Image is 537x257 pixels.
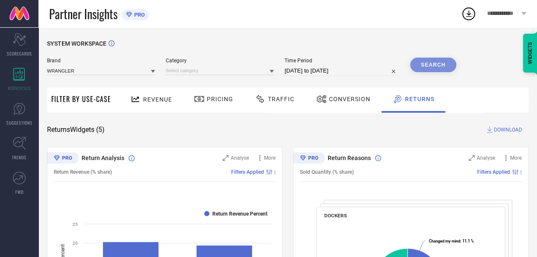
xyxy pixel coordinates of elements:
[223,155,229,161] svg: Zoom
[461,6,476,21] div: Open download list
[285,66,399,76] input: Select time period
[6,120,32,126] span: SUGGESTIONS
[324,213,347,219] span: DOCKERS
[73,222,78,227] text: 25
[429,239,474,243] text: : 11.1 %
[47,58,155,64] span: Brand
[47,152,79,165] div: Premium
[494,126,522,134] span: DOWNLOAD
[73,241,78,245] text: 20
[429,239,460,243] tspan: Changed my mind
[477,169,510,175] span: Filters Applied
[231,169,264,175] span: Filters Applied
[212,211,267,217] text: Return Revenue Percent
[15,189,23,195] span: FWD
[469,155,475,161] svg: Zoom
[231,155,249,161] span: Analyse
[47,126,105,134] span: Returns Widgets ( 5 )
[405,96,434,102] span: Returns
[47,40,106,47] span: SYSTEM WORKSPACE
[285,58,399,64] span: Time Period
[207,96,233,102] span: Pricing
[268,96,294,102] span: Traffic
[82,155,124,161] span: Return Analysis
[293,152,325,165] div: Premium
[54,169,112,175] span: Return Revenue (% share)
[300,169,354,175] span: Sold Quantity (% share)
[7,50,32,57] span: SCORECARDS
[477,155,495,161] span: Analyse
[49,5,117,23] span: Partner Insights
[166,66,274,75] input: Select category
[12,154,26,161] span: TRENDS
[166,58,274,64] span: Category
[8,85,31,91] span: WORKSPACE
[328,155,371,161] span: Return Reasons
[132,12,145,18] span: PRO
[274,169,276,175] span: |
[329,96,370,102] span: Conversion
[264,155,276,161] span: More
[143,96,172,103] span: Revenue
[51,94,111,104] span: Filter By Use-Case
[520,169,522,175] span: |
[510,155,522,161] span: More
